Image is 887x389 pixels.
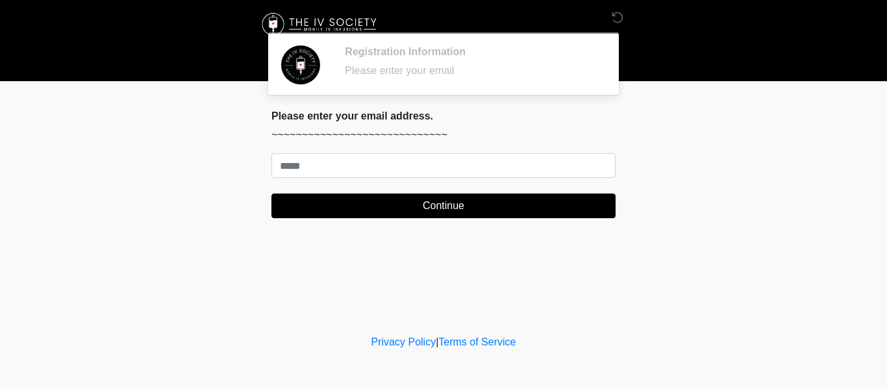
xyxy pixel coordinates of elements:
img: The IV Society Logo [258,10,382,39]
button: Continue [271,194,616,218]
a: | [436,336,438,347]
h2: Please enter your email address. [271,110,616,122]
div: Please enter your email [345,63,596,79]
img: Agent Avatar [281,45,320,84]
a: Terms of Service [438,336,516,347]
p: ~~~~~~~~~~~~~~~~~~~~~~~~~~~~~ [271,127,616,143]
a: Privacy Policy [371,336,436,347]
h2: Registration Information [345,45,596,58]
